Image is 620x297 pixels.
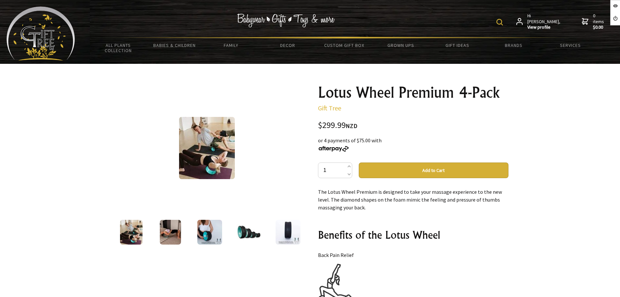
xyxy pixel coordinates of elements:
[237,14,335,27] img: Babywear - Gifts - Toys & more
[516,13,561,30] a: Hi [PERSON_NAME],View profile
[359,163,508,178] button: Add to Cart
[527,13,561,30] span: Hi [PERSON_NAME],
[318,136,508,152] div: or 4 payments of $75.00 with
[346,122,357,130] span: NZD
[90,38,146,57] a: All Plants Collection
[146,38,203,52] a: Babies & Children
[318,104,341,112] a: Gift Tree
[593,13,605,30] span: 0 items
[236,220,261,245] img: Lotus Wheel Premium 4-Pack
[318,227,508,243] h2: Benefits of the Lotus Wheel
[160,220,181,245] img: Lotus Wheel Premium 4-Pack
[259,38,316,52] a: Decor
[527,24,561,30] strong: View profile
[7,7,75,61] img: Babyware - Gifts - Toys and more...
[179,117,235,179] img: Lotus Wheel Premium 4-Pack
[318,251,508,259] p: Back Pain Relief
[203,38,259,52] a: Family
[496,19,503,25] img: product search
[582,13,605,30] a: 0 items$0.00
[318,85,508,100] h1: Lotus Wheel Premium 4-Pack
[120,220,142,245] img: Lotus Wheel Premium 4-Pack
[372,38,429,52] a: Grown Ups
[316,38,372,52] a: Custom Gift Box
[197,220,222,245] img: Lotus Wheel Premium 4-Pack
[276,220,300,245] img: Lotus Wheel Premium 4-Pack
[542,38,598,52] a: Services
[429,38,485,52] a: Gift Ideas
[318,121,508,130] div: $299.99
[318,146,349,152] img: Afterpay
[486,38,542,52] a: Brands
[593,24,605,30] strong: $0.00
[318,188,508,211] p: The Lotus Wheel Premium is designed to take your massage experience to the new level. The diamond...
